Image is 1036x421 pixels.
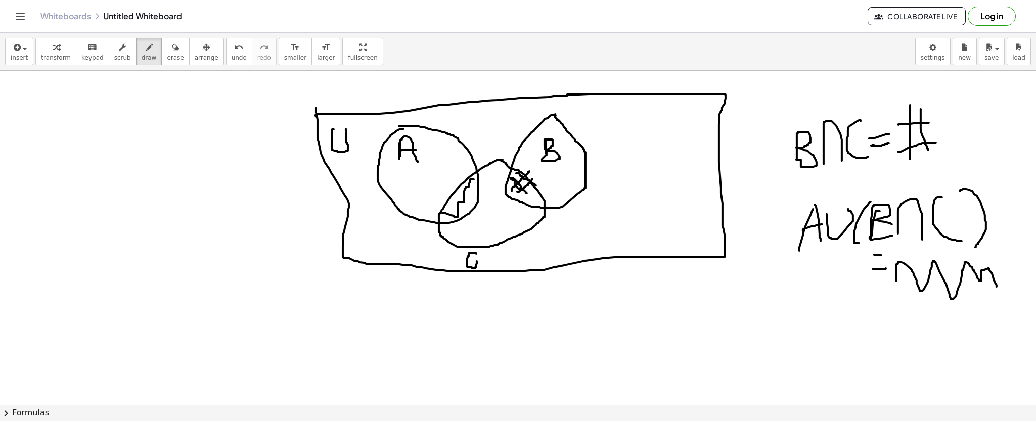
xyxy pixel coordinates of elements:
a: Whiteboards [40,11,91,21]
span: arrange [195,54,218,61]
i: format_size [321,41,331,54]
span: redo [257,54,271,61]
span: undo [232,54,247,61]
i: keyboard [87,41,97,54]
span: fullscreen [348,54,377,61]
i: redo [259,41,269,54]
button: fullscreen [342,38,383,65]
button: scrub [109,38,137,65]
span: smaller [284,54,306,61]
button: load [1007,38,1031,65]
i: undo [234,41,244,54]
i: format_size [290,41,300,54]
button: undoundo [226,38,252,65]
span: transform [41,54,71,61]
span: draw [142,54,157,61]
button: keyboardkeypad [76,38,109,65]
span: insert [11,54,28,61]
button: format_sizelarger [311,38,340,65]
span: erase [167,54,184,61]
button: redoredo [252,38,277,65]
span: save [984,54,999,61]
button: arrange [189,38,224,65]
span: settings [921,54,945,61]
span: Collaborate Live [876,12,957,21]
span: larger [317,54,335,61]
button: Collaborate Live [868,7,966,25]
span: scrub [114,54,131,61]
span: keypad [81,54,104,61]
span: new [958,54,971,61]
span: load [1012,54,1025,61]
button: erase [161,38,189,65]
button: format_sizesmaller [279,38,312,65]
button: new [953,38,977,65]
button: transform [35,38,76,65]
button: Toggle navigation [12,8,28,24]
button: settings [915,38,951,65]
button: save [979,38,1005,65]
button: draw [136,38,162,65]
button: Log in [968,7,1016,26]
button: insert [5,38,33,65]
